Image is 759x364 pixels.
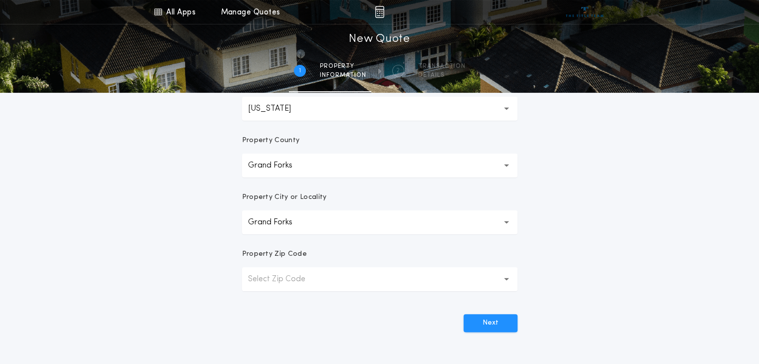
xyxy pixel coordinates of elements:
button: Grand Forks [242,154,517,178]
p: Property Zip Code [242,249,307,259]
h2: 2 [396,67,400,75]
button: Grand Forks [242,210,517,234]
p: Property County [242,136,300,146]
h2: 1 [299,67,301,75]
p: Grand Forks [248,216,308,228]
p: Grand Forks [248,160,308,172]
span: Transaction [418,62,466,70]
p: Property City or Locality [242,192,327,202]
p: [US_STATE] [248,103,307,115]
span: details [418,71,466,79]
span: information [320,71,366,79]
h1: New Quote [349,31,410,47]
span: Property [320,62,366,70]
img: img [375,6,384,18]
button: Next [464,314,517,332]
button: Select Zip Code [242,267,517,291]
img: vs-icon [566,7,603,17]
p: Select Zip Code [248,273,321,285]
button: [US_STATE] [242,97,517,121]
